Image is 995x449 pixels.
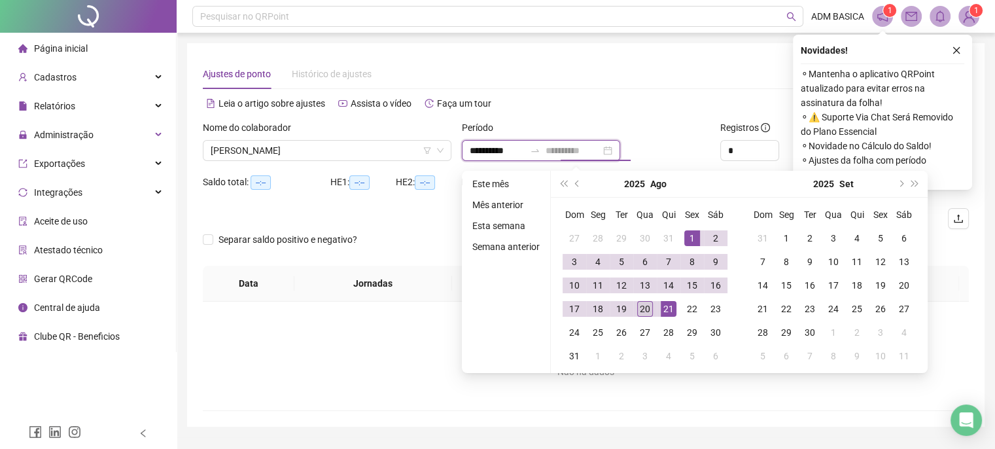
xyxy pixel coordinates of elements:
[661,325,676,340] div: 28
[873,230,888,246] div: 5
[657,250,680,274] td: 2025-08-07
[896,301,912,317] div: 27
[801,67,964,110] span: ⚬ Mantenha o aplicativo QRPoint atualizado para evitar erros na assinatura da folha!
[849,348,865,364] div: 9
[614,301,629,317] div: 19
[586,203,610,226] th: Seg
[778,278,794,293] div: 15
[761,123,770,132] span: info-circle
[684,254,700,270] div: 8
[811,9,864,24] span: ADM BASICA
[467,239,545,255] li: Semana anterior
[590,278,606,293] div: 11
[802,325,818,340] div: 30
[892,321,916,344] td: 2025-10-04
[845,226,869,250] td: 2025-09-04
[586,344,610,368] td: 2025-09-01
[423,147,431,154] span: filter
[34,101,75,111] span: Relatórios
[684,301,700,317] div: 22
[18,332,27,341] span: gift
[590,254,606,270] div: 4
[251,175,271,190] span: --:--
[845,274,869,297] td: 2025-09-18
[213,232,362,247] span: Separar saldo positivo e negativo?
[563,344,586,368] td: 2025-08-31
[34,130,94,140] span: Administração
[567,301,582,317] div: 17
[657,203,680,226] th: Qui
[680,203,704,226] th: Sex
[893,171,907,197] button: next-year
[751,250,775,274] td: 2025-09-07
[905,10,917,22] span: mail
[661,230,676,246] div: 31
[684,230,700,246] div: 1
[951,404,982,436] div: Open Intercom Messenger
[775,321,798,344] td: 2025-09-29
[218,98,325,109] span: Leia o artigo sobre ajustes
[969,4,983,17] sup: Atualize o seu contato no menu Meus Dados
[708,230,724,246] div: 2
[892,250,916,274] td: 2025-09-13
[563,297,586,321] td: 2025-08-17
[849,278,865,293] div: 18
[467,218,545,234] li: Esta semana
[708,278,724,293] div: 16
[849,301,865,317] div: 25
[802,230,818,246] div: 2
[775,297,798,321] td: 2025-09-22
[614,230,629,246] div: 29
[530,145,540,156] span: to
[751,321,775,344] td: 2025-09-28
[610,226,633,250] td: 2025-07-29
[704,274,727,297] td: 2025-08-16
[637,230,653,246] div: 30
[849,254,865,270] div: 11
[657,274,680,297] td: 2025-08-14
[896,254,912,270] div: 13
[802,348,818,364] div: 7
[661,348,676,364] div: 4
[826,254,841,270] div: 10
[614,278,629,293] div: 12
[873,254,888,270] div: 12
[896,278,912,293] div: 20
[755,278,771,293] div: 14
[845,344,869,368] td: 2025-10-09
[590,301,606,317] div: 18
[18,217,27,226] span: audit
[610,297,633,321] td: 2025-08-19
[869,250,892,274] td: 2025-09-12
[798,274,822,297] td: 2025-09-16
[751,226,775,250] td: 2025-08-31
[680,226,704,250] td: 2025-08-01
[614,325,629,340] div: 26
[586,250,610,274] td: 2025-08-04
[139,429,148,438] span: left
[610,321,633,344] td: 2025-08-26
[661,301,676,317] div: 21
[822,226,845,250] td: 2025-09-03
[822,344,845,368] td: 2025-10-08
[755,325,771,340] div: 28
[567,278,582,293] div: 10
[822,274,845,297] td: 2025-09-17
[751,203,775,226] th: Dom
[869,203,892,226] th: Sex
[661,278,676,293] div: 14
[680,344,704,368] td: 2025-09-05
[775,250,798,274] td: 2025-09-08
[708,301,724,317] div: 23
[892,297,916,321] td: 2025-09-27
[294,266,452,302] th: Jornadas
[563,250,586,274] td: 2025-08-03
[34,216,88,226] span: Aceite de uso
[610,274,633,297] td: 2025-08-12
[657,297,680,321] td: 2025-08-21
[34,43,88,54] span: Página inicial
[610,203,633,226] th: Ter
[614,254,629,270] div: 5
[203,69,271,79] span: Ajustes de ponto
[18,303,27,312] span: info-circle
